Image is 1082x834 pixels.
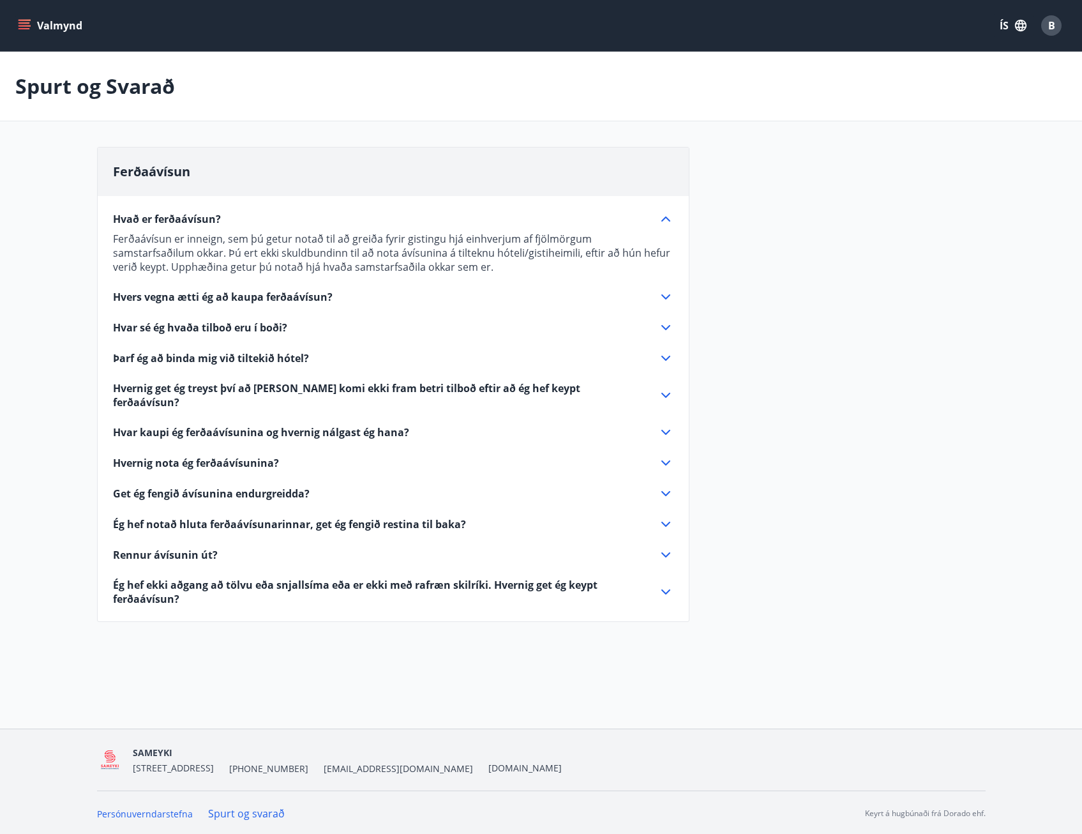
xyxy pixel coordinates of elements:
div: Hvernig get ég treyst því að [PERSON_NAME] komi ekki fram betri tilboð eftir að ég hef keypt ferð... [113,381,673,409]
span: Get ég fengið ávísunina endurgreidda? [113,487,310,501]
button: ÍS [993,14,1033,37]
div: Get ég fengið ávísunina endurgreidda? [113,486,673,501]
p: Ferðaávísun er inneign, sem þú getur notað til að greiða fyrir gistingu hjá einhverjum af fjölmör... [113,232,673,274]
span: Hvernig get ég treyst því að [PERSON_NAME] komi ekki fram betri tilboð eftir að ég hef keypt ferð... [113,381,643,409]
span: Hvar kaupi ég ferðaávísunina og hvernig nálgast ég hana? [113,425,409,439]
span: [EMAIL_ADDRESS][DOMAIN_NAME] [324,762,473,775]
div: Hvers vegna ætti ég að kaupa ferðaávísun? [113,289,673,305]
div: Hvað er ferðaávísun? [113,211,673,227]
div: Rennur ávísunin út? [113,547,673,563]
span: Ferðaávísun [113,163,190,180]
span: [PHONE_NUMBER] [229,762,308,775]
span: B [1048,19,1055,33]
span: Hvar sé ég hvaða tilboð eru í boði? [113,321,287,335]
div: Ég hef ekki aðgang að tölvu eða snjallsíma eða er ekki með rafræn skilríki. Hvernig get ég keypt ... [113,578,673,606]
div: Hvernig nota ég ferðaávísunina? [113,455,673,471]
div: Hvað er ferðaávísun? [113,227,673,274]
span: Ég hef ekki aðgang að tölvu eða snjallsíma eða er ekki með rafræn skilríki. Hvernig get ég keypt ... [113,578,643,606]
span: Hvað er ferðaávísun? [113,212,221,226]
button: B [1036,10,1067,41]
span: Hvers vegna ætti ég að kaupa ferðaávísun? [113,290,333,304]
span: SAMEYKI [133,747,172,759]
span: Ég hef notað hluta ferðaávísunarinnar, get ég fengið restina til baka? [113,517,466,531]
span: [STREET_ADDRESS] [133,762,214,774]
div: Hvar kaupi ég ferðaávísunina og hvernig nálgast ég hana? [113,425,673,440]
span: Rennur ávísunin út? [113,548,218,562]
img: 5QO2FORUuMeaEQbdwbcTl28EtwdGrpJ2a0ZOehIg.png [97,747,123,774]
p: Keyrt á hugbúnaði frá Dorado ehf. [865,808,986,819]
button: menu [15,14,87,37]
span: Þarf ég að binda mig við tiltekið hótel? [113,351,309,365]
a: [DOMAIN_NAME] [488,762,562,774]
a: Persónuverndarstefna [97,808,193,820]
div: Þarf ég að binda mig við tiltekið hótel? [113,351,673,366]
span: Hvernig nota ég ferðaávísunina? [113,456,279,470]
div: Hvar sé ég hvaða tilboð eru í boði? [113,320,673,335]
div: Ég hef notað hluta ferðaávísunarinnar, get ég fengið restina til baka? [113,517,673,532]
p: Spurt og Svarað [15,72,175,100]
a: Spurt og svarað [208,807,285,821]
